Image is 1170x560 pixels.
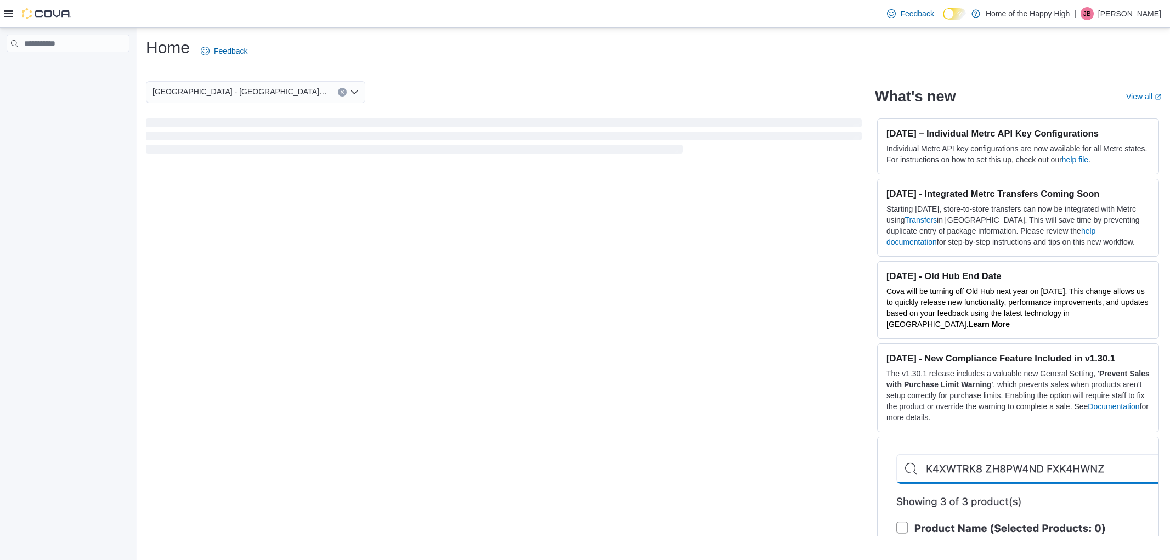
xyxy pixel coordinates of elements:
span: Cova will be turning off Old Hub next year on [DATE]. This change allows us to quickly release ne... [886,287,1149,329]
a: help file [1062,155,1088,164]
img: Cova [22,8,71,19]
span: Feedback [214,46,247,56]
p: Home of the Happy High [986,7,1070,20]
span: [GEOGRAPHIC_DATA] - [GEOGRAPHIC_DATA] - Fire & Flower [152,85,327,98]
h3: [DATE] - Old Hub End Date [886,270,1150,281]
span: Loading [146,121,862,156]
h3: [DATE] - New Compliance Feature Included in v1.30.1 [886,353,1150,364]
a: Transfers [905,216,937,224]
a: View allExternal link [1126,92,1161,101]
p: | [1074,7,1076,20]
span: JB [1083,7,1091,20]
a: Feedback [883,3,938,25]
input: Dark Mode [943,8,966,20]
p: [PERSON_NAME] [1098,7,1161,20]
h3: [DATE] - Integrated Metrc Transfers Coming Soon [886,188,1150,199]
p: Individual Metrc API key configurations are now available for all Metrc states. For instructions ... [886,143,1150,165]
a: Feedback [196,40,252,62]
strong: Prevent Sales with Purchase Limit Warning [886,369,1150,389]
a: Documentation [1088,402,1139,411]
span: Feedback [900,8,934,19]
a: Learn More [969,320,1010,329]
h3: [DATE] – Individual Metrc API Key Configurations [886,128,1150,139]
button: Clear input [338,88,347,97]
svg: External link [1155,94,1161,100]
h1: Home [146,37,190,59]
h2: What's new [875,88,956,105]
p: Starting [DATE], store-to-store transfers can now be integrated with Metrc using in [GEOGRAPHIC_D... [886,203,1150,247]
div: Jessica Berg [1081,7,1094,20]
p: The v1.30.1 release includes a valuable new General Setting, ' ', which prevents sales when produ... [886,368,1150,423]
button: Open list of options [350,88,359,97]
nav: Complex example [7,54,129,81]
